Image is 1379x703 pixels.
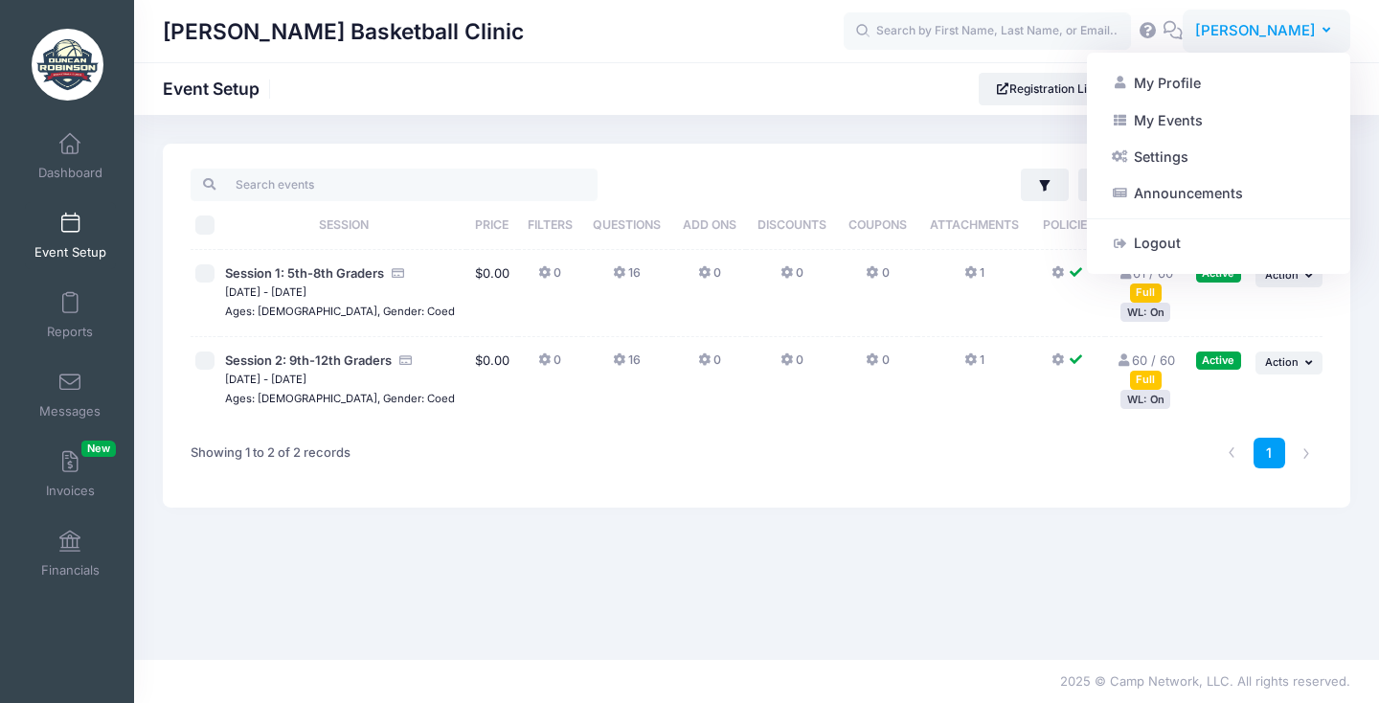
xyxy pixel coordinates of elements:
div: Showing 1 to 2 of 2 records [191,431,350,475]
span: Event Setup [34,244,106,261]
button: 1 [964,351,984,379]
th: Questions [582,201,673,250]
span: Reports [47,324,93,340]
div: WL: On [1120,303,1170,321]
span: 2025 © Camp Network, LLC. All rights reserved. [1060,673,1350,689]
span: Invoices [46,483,95,499]
span: Discounts [757,217,826,232]
button: 0 [866,264,889,292]
a: Dashboard [25,123,116,190]
span: Financials [41,562,100,578]
button: 0 [780,351,803,379]
th: Price [466,201,517,250]
div: WL: On [1120,390,1170,408]
i: Accepting Credit Card Payments [398,354,414,367]
th: Coupons [838,201,917,250]
a: Logout [1102,225,1335,261]
th: Policies [1031,201,1104,250]
a: Reports [25,282,116,349]
a: Event Setup [25,202,116,269]
i: Accepting Credit Card Payments [391,267,406,280]
a: My Profile [1102,65,1335,102]
img: Duncan Robinson Basketball Clinic [32,29,103,101]
a: Settings [1102,139,1335,175]
div: Full [1130,371,1162,389]
span: Add Ons [683,217,736,232]
span: Session 2: 9th-12th Graders [225,352,392,368]
a: 1 [1254,438,1285,469]
span: Action [1265,355,1299,369]
h1: [PERSON_NAME] Basketball Clinic [163,10,524,54]
button: [PERSON_NAME] [1183,10,1350,54]
th: Filters [518,201,582,250]
h1: Event Setup [163,79,276,99]
th: Discounts [746,201,838,250]
a: 60 / 60 Full [1117,352,1175,387]
span: Messages [39,403,101,420]
span: [PERSON_NAME] [1195,20,1316,41]
span: Questions [593,217,661,232]
th: Session [220,201,466,250]
span: Session 1: 5th-8th Graders [225,265,384,281]
a: Messages [25,361,116,428]
button: 0 [698,264,721,292]
span: Dashboard [38,165,102,181]
span: New [81,441,116,457]
input: Search events [191,169,598,201]
small: Ages: [DEMOGRAPHIC_DATA], Gender: Coed [225,392,455,405]
a: My Events [1102,102,1335,138]
td: $0.00 [466,250,517,337]
td: $0.00 [466,337,517,423]
a: Financials [25,520,116,587]
a: Announcements [1102,175,1335,212]
span: Policies [1043,217,1095,232]
span: Coupons [848,217,907,232]
th: Add Ons [672,201,746,250]
button: 0 [866,351,889,379]
button: 16 [613,264,641,292]
a: Registration Link [979,73,1118,105]
small: [DATE] - [DATE] [225,373,306,386]
input: Search by First Name, Last Name, or Email... [844,12,1131,51]
button: 0 [538,264,561,292]
a: InvoicesNew [25,441,116,508]
button: Action [1255,264,1322,287]
small: Ages: [DEMOGRAPHIC_DATA], Gender: Coed [225,305,455,318]
div: Full [1130,283,1162,302]
button: 1 [964,264,984,292]
button: 0 [698,351,721,379]
button: 0 [538,351,561,379]
a: 61 / 60 Full [1118,265,1173,300]
small: [DATE] - [DATE] [225,285,306,299]
th: Attachments [917,201,1031,250]
a: Add Session [1078,169,1199,201]
div: Active [1196,351,1241,370]
span: Attachments [930,217,1019,232]
span: Action [1265,268,1299,282]
button: 0 [780,264,803,292]
button: 16 [613,351,641,379]
button: Action [1255,351,1322,374]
